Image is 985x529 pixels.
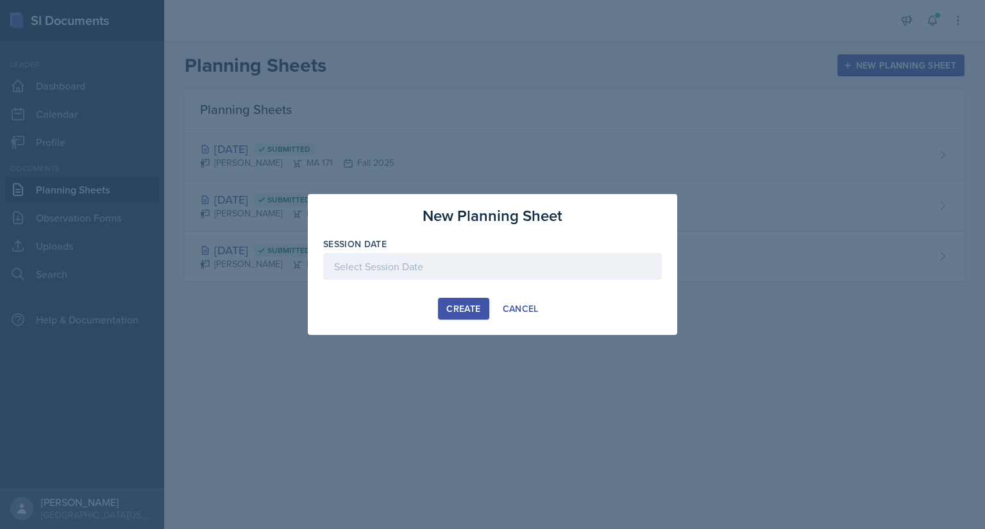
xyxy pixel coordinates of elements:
div: Cancel [503,304,539,314]
div: Create [446,304,480,314]
label: Session Date [323,238,387,250]
h3: New Planning Sheet [423,204,562,227]
button: Cancel [494,298,547,320]
button: Create [438,298,489,320]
